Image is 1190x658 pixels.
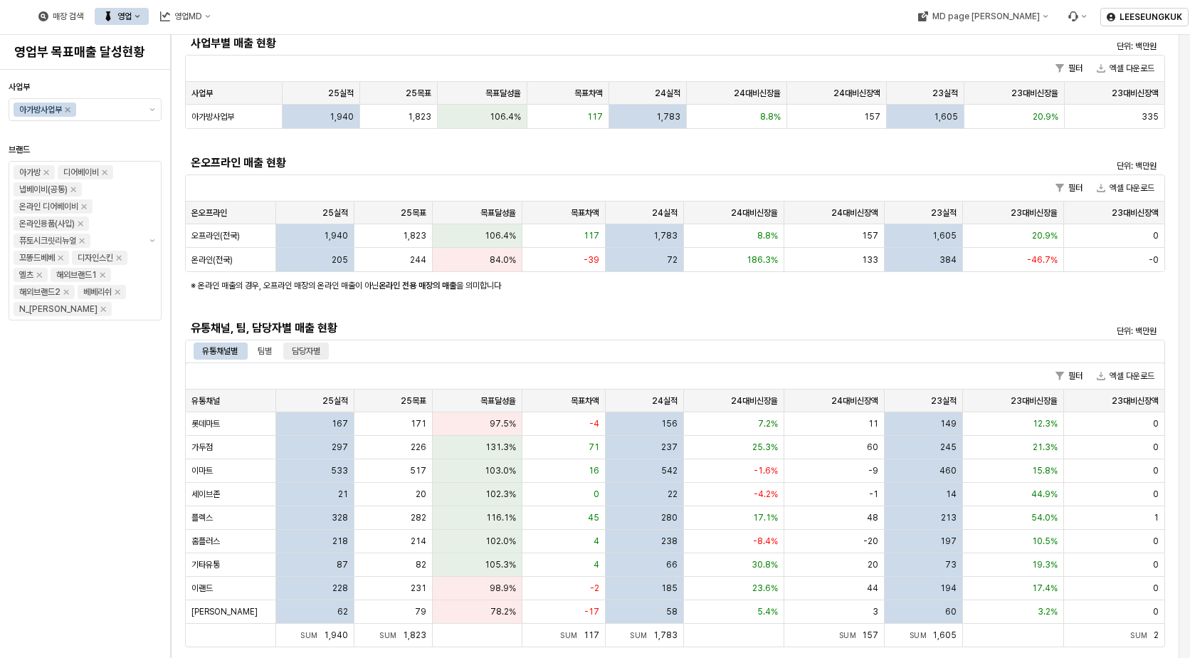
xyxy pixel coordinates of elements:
span: 롯데마트 [191,418,220,429]
span: 8.8% [757,230,778,241]
button: 필터 [1050,60,1088,77]
button: 필터 [1050,367,1088,385]
span: 157 [862,230,878,241]
div: 아가방사업부 [19,103,62,117]
span: 103.0% [485,465,516,476]
span: 25목표 [401,395,426,407]
div: 유통채널별 [194,343,246,360]
span: 유통채널 [191,395,220,407]
span: 8.8% [760,111,781,122]
span: 131.3% [485,442,516,453]
span: 244 [410,254,426,266]
div: 매장 검색 [53,11,83,21]
span: 1,823 [403,230,426,241]
span: 24실적 [652,207,678,219]
span: 온오프라인 [191,207,227,219]
div: 퓨토시크릿리뉴얼 [19,234,76,248]
div: Menu item 6 [1059,8,1095,25]
span: 0 [1153,465,1159,476]
span: 194 [940,583,957,594]
span: 홈플러스 [191,536,220,547]
span: 228 [332,583,348,594]
div: 아가방 [19,165,41,179]
span: 12.3% [1033,418,1058,429]
span: 106.4% [485,230,516,241]
span: 24대비신장율 [734,88,781,99]
span: 157 [862,630,878,640]
div: Remove 퓨토시크릿리뉴얼 [79,238,85,244]
span: 102.3% [485,489,516,500]
span: 23대비신장율 [1011,88,1058,99]
span: 167 [332,418,348,429]
button: 영업 [95,8,149,25]
div: 온라인용품(사입) [19,216,75,231]
span: 97.5% [490,418,516,429]
main: App Frame [171,35,1190,658]
button: 제안 사항 표시 [144,162,161,320]
span: -20 [863,536,878,547]
span: 48 [867,512,878,523]
div: MD page 이동 [909,8,1056,25]
span: 44 [867,583,878,594]
span: 1,940 [324,630,348,640]
span: 117 [584,630,599,640]
div: MD page [PERSON_NAME] [932,11,1039,21]
span: 기타유통 [191,559,220,570]
h5: 사업부별 매출 현황 [191,36,915,51]
span: 335 [1142,111,1159,122]
span: 218 [332,536,348,547]
span: 66 [666,559,678,570]
div: Remove 온라인용품(사입) [78,221,83,226]
span: 87 [337,559,348,570]
div: 영업MD [174,11,202,21]
span: 목표차액 [574,88,603,99]
span: 237 [661,442,678,453]
span: 60 [867,442,878,453]
span: 197 [940,536,957,547]
span: 5.4% [757,606,778,617]
span: 79 [415,606,426,617]
span: 0 [1153,442,1159,453]
strong: 온라인 전용 매장의 매출 [379,281,456,291]
div: 팀별 [249,343,280,360]
span: 157 [864,111,880,122]
span: 25실적 [322,207,348,219]
span: -1.6% [754,465,778,476]
span: -4 [589,418,599,429]
span: Sum [910,631,933,639]
span: 23실적 [932,88,958,99]
span: 25실적 [322,395,348,407]
span: 4 [594,559,599,570]
span: 오프라인(전국) [191,230,240,241]
div: 온라인 디어베이비 [19,199,78,214]
span: 사업부 [191,88,213,99]
span: Sum [560,631,584,639]
span: 45 [588,512,599,523]
span: 24대비신장액 [831,207,878,219]
button: 엑셀 다운로드 [1091,60,1160,77]
button: 매장 검색 [30,8,92,25]
span: -8.4% [753,536,778,547]
span: 11 [868,418,878,429]
div: 영업 [117,11,132,21]
span: 1,940 [324,230,348,241]
span: Sum [300,631,324,639]
div: Remove N_이야이야오 [100,306,106,312]
div: Remove 온라인 디어베이비 [81,204,87,209]
button: LEESEUNGKUK [1100,8,1189,26]
span: 328 [332,512,348,523]
span: 가두점 [191,442,213,453]
button: 엑셀 다운로드 [1091,179,1160,197]
span: 2 [1154,630,1159,640]
span: 3 [873,606,878,617]
h5: 유통채널, 팀, 담당자별 매출 현황 [191,321,915,335]
div: 디자인스킨 [78,251,113,265]
span: 1,605 [934,111,958,122]
span: 17.1% [753,512,778,523]
button: 영업MD [152,8,219,25]
div: 해외브랜드2 [19,285,60,299]
span: 0 [1153,559,1159,570]
span: 24실적 [655,88,680,99]
span: 213 [941,512,957,523]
